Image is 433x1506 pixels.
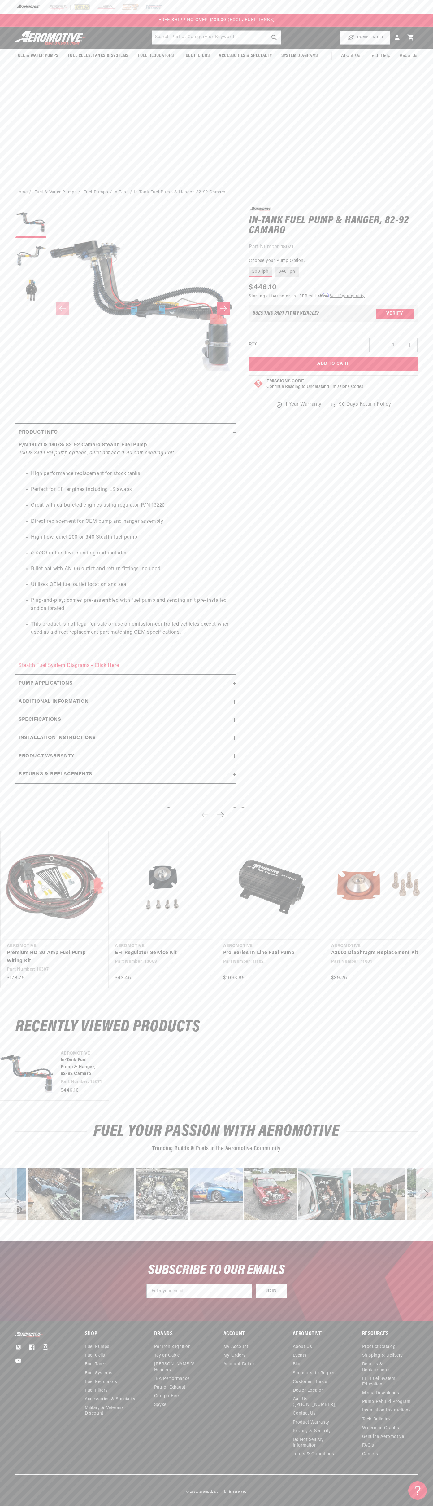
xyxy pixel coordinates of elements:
a: Home [15,189,28,196]
div: image number 30 [244,1168,297,1220]
button: search button [267,31,281,44]
summary: Fuel Filters [179,49,214,63]
a: PerTronix Ignition [154,1344,191,1351]
h2: Installation Instructions [19,734,96,742]
div: image number 31 [298,1168,351,1220]
div: Photo from a Shopper [82,1168,134,1220]
a: Contact Us [293,1409,316,1418]
div: image number 29 [190,1168,243,1220]
a: My Account [223,1344,248,1351]
summary: Fuel & Water Pumps [11,49,63,63]
h2: Fuel Your Passion with Aeromotive [15,1124,418,1139]
a: Events [293,1351,307,1360]
span: System Diagrams [281,53,318,59]
summary: Returns & replacements [15,765,236,783]
button: JOIN [256,1284,287,1298]
span: $446.10 [249,282,277,293]
a: Military & Veterans Discount [85,1404,140,1418]
div: image number 28 [136,1168,188,1220]
strong: 18071 [281,244,294,249]
div: image number 26 [28,1168,80,1220]
a: Fuel Systems [85,1369,112,1378]
button: Add to Cart [249,357,418,371]
a: Accessories & Speciality [85,1395,135,1404]
a: Genuine Aeromotive [362,1433,404,1441]
p: Continue Reading to Understand Emissions Codes [266,384,363,390]
button: Emissions CodeContinue Reading to Understand Emissions Codes [266,379,363,390]
span: Fuel & Water Pumps [15,53,58,59]
a: Returns & Replacements [362,1360,413,1374]
a: Privacy & Security [293,1427,331,1436]
summary: Additional information [15,693,236,711]
a: Pro-Series In-Line Fuel Pump [223,949,313,957]
span: 1 Year Warranty [285,401,322,409]
li: Utilizes OEM fuel outlet location and seal [31,581,233,589]
a: Installation Instructions [362,1406,411,1415]
a: Patriot Exhaust [154,1383,185,1392]
a: Fuel Tanks [85,1360,107,1369]
a: Fuel Regulators [85,1378,117,1386]
a: Account Details [223,1360,256,1369]
span: FREE SHIPPING OVER $109.00 (EXCL. FUEL TANKS) [158,18,275,22]
h2: Recently Viewed Products [15,1020,418,1034]
a: Do Not Sell My Information [293,1436,344,1450]
span: About Us [341,54,361,58]
a: Compu-Fire [154,1392,179,1401]
div: image number 32 [353,1168,405,1220]
span: Affirm [318,293,329,297]
a: 1 Year Warranty [275,401,322,409]
div: Next [416,1168,433,1220]
div: Photo from a Shopper [353,1168,405,1220]
a: Dealer Locator [293,1386,323,1395]
a: Careers [362,1450,378,1459]
media-gallery: Gallery Viewer [15,207,236,411]
a: Fuel Filters [85,1386,108,1395]
div: Photo from a Shopper [28,1168,80,1220]
a: Call Us ([PHONE_NUMBER]) [293,1395,344,1409]
a: EFI Fuel System Education [362,1375,413,1389]
button: Load image 2 in gallery view [15,241,46,272]
a: Stealth Fuel System Diagrams - Click Here [19,663,119,668]
input: Search by Part Number, Category or Keyword [152,31,281,44]
em: 0-90 [31,551,42,556]
a: About Us [293,1344,312,1351]
button: Previous slide [198,808,212,821]
small: © 2025 . [186,1490,216,1494]
summary: System Diagrams [277,49,323,63]
li: Perfect for EFI engines including LS swaps [31,486,233,494]
strong: Emissions Code [266,379,304,384]
button: Next slide [214,808,227,821]
li: High flow, quiet 200 or 340 Stealth fuel pump [31,534,233,542]
li: This product is not legal for sale or use on emission-controlled vehicles except when used as a d... [31,621,233,636]
a: Fuel & Water Pumps [34,189,77,196]
li: Great with carbureted engines using regulator P/N 13220 [31,502,233,510]
a: Terms & Conditions [293,1450,334,1459]
button: Slide left [56,302,69,315]
a: Taylor Cable [154,1351,180,1360]
a: [PERSON_NAME]’s Headers [154,1360,205,1374]
small: All rights reserved [217,1490,247,1494]
img: Aeromotive [13,30,91,45]
summary: Product warranty [15,747,236,765]
button: PUMP FINDER [340,31,390,45]
em: 200 & 340 LPH pump options, billet hat and 0-90 ohm sending unit [19,451,174,456]
a: Product Catalog [362,1344,396,1351]
a: Premium HD 30-Amp Fuel Pump Wiring Kit [7,949,96,965]
legend: Choose your Pump Option: [249,258,305,264]
h2: Additional information [19,698,89,706]
button: Slide right [217,302,230,315]
span: Rebuilds [400,53,418,59]
span: $41 [271,294,277,298]
span: 90 Days Return Policy [339,401,391,415]
a: Shipping & Delivery [362,1351,403,1360]
a: A2000 Diaphragm Replacement Kit [331,949,421,957]
label: QTY [249,341,257,347]
strong: P/N 18071 & 18073: 82-92 Camaro Stealth Fuel Pump [19,443,147,447]
summary: Product Info [15,424,236,442]
h1: In-Tank Fuel Pump & Hanger, 82-92 Camaro [249,216,418,236]
a: Pump Rebuild Program [362,1398,411,1406]
summary: Rebuilds [395,49,422,64]
p: Starting at /mo or 0% APR with . [249,293,365,299]
a: Sponsorship Request [293,1369,337,1378]
div: image number 27 [82,1168,134,1220]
